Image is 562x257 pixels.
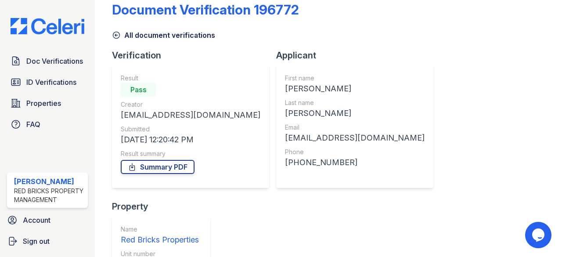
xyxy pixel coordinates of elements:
[121,160,195,174] a: Summary PDF
[285,123,425,132] div: Email
[121,83,156,97] div: Pass
[4,18,91,35] img: CE_Logo_Blue-a8612792a0a2168367f1c8372b55b34899dd931a85d93a1a3d3e32e68fde9ad4.png
[26,56,83,66] span: Doc Verifications
[525,222,553,248] iframe: chat widget
[112,30,215,40] a: All document verifications
[121,125,260,134] div: Submitted
[121,225,199,234] div: Name
[26,77,76,87] span: ID Verifications
[7,73,88,91] a: ID Verifications
[285,98,425,107] div: Last name
[276,49,440,62] div: Applicant
[26,119,40,130] span: FAQ
[112,2,299,18] div: Document Verification 196772
[23,236,50,246] span: Sign out
[14,187,84,204] div: Red Bricks Property Management
[121,225,199,246] a: Name Red Bricks Properties
[121,109,260,121] div: [EMAIL_ADDRESS][DOMAIN_NAME]
[4,211,91,229] a: Account
[112,200,217,213] div: Property
[285,148,425,156] div: Phone
[285,74,425,83] div: First name
[121,134,260,146] div: [DATE] 12:20:42 PM
[14,176,84,187] div: [PERSON_NAME]
[26,98,61,109] span: Properties
[23,215,50,225] span: Account
[285,156,425,169] div: [PHONE_NUMBER]
[7,116,88,133] a: FAQ
[112,49,276,62] div: Verification
[4,232,91,250] a: Sign out
[285,107,425,119] div: [PERSON_NAME]
[7,94,88,112] a: Properties
[121,234,199,246] div: Red Bricks Properties
[285,132,425,144] div: [EMAIL_ADDRESS][DOMAIN_NAME]
[285,83,425,95] div: [PERSON_NAME]
[121,74,260,83] div: Result
[121,149,260,158] div: Result summary
[7,52,88,70] a: Doc Verifications
[121,100,260,109] div: Creator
